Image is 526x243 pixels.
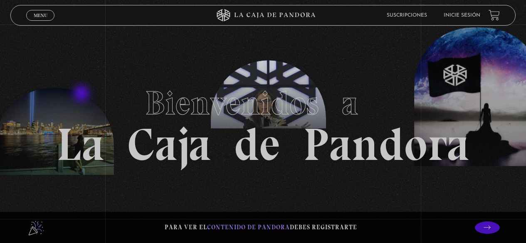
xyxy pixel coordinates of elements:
a: Suscripciones [387,13,427,18]
span: Cerrar [31,20,50,25]
h1: La Caja de Pandora [57,76,469,167]
span: Bienvenidos a [145,83,381,123]
a: Inicie sesión [444,13,480,18]
a: View your shopping cart [489,10,500,21]
span: Menu [34,13,47,18]
p: Para ver el debes registrarte [165,222,357,233]
span: contenido de Pandora [207,223,290,231]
